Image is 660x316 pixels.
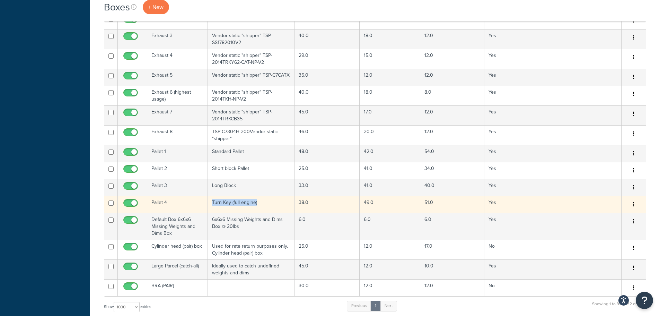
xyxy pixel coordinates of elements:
[420,29,484,49] td: 12.0
[294,29,360,49] td: 40.0
[484,145,622,162] td: Yes
[208,240,295,259] td: Used for rate return purposes only. Cylinder head (pair) box
[147,179,208,196] td: Pallet 3
[208,105,295,125] td: Vendor static "shipper" TSP-2014TRKCB35
[294,196,360,213] td: 38.0
[420,213,484,240] td: 6.0
[208,69,295,86] td: Vendor static "shipper" TSP-C7CATX
[360,259,420,279] td: 12.0
[420,279,484,296] td: 12.0
[360,49,420,69] td: 15.0
[147,69,208,86] td: Exhaust 5
[420,259,484,279] td: 10.0
[147,49,208,69] td: Exhaust 4
[208,49,295,69] td: Vendor static "shipper" TSP-2014TRKY62-CAT-NP-V2
[294,162,360,179] td: 25.0
[294,69,360,86] td: 35.0
[360,240,420,259] td: 12.0
[294,240,360,259] td: 25.0
[420,105,484,125] td: 12.0
[104,0,130,14] h1: Boxes
[484,162,622,179] td: Yes
[294,105,360,125] td: 45.0
[360,196,420,213] td: 49.0
[147,145,208,162] td: Pallet 1
[484,196,622,213] td: Yes
[114,302,140,312] select: Showentries
[360,279,420,296] td: 12.0
[484,125,622,145] td: Yes
[147,279,208,296] td: BRA (PAIR)
[420,162,484,179] td: 34.0
[420,69,484,86] td: 12.0
[420,86,484,105] td: 8.0
[592,300,646,315] div: Showing 1 to 32 of 32 entries
[360,29,420,49] td: 18.0
[147,162,208,179] td: Pallet 2
[360,105,420,125] td: 17.0
[360,69,420,86] td: 12.0
[370,301,381,311] a: 1
[147,125,208,145] td: Exhaust 8
[484,213,622,240] td: Yes
[484,279,622,296] td: No
[420,240,484,259] td: 17.0
[420,145,484,162] td: 54.0
[208,86,295,105] td: Vendor static "shipper" TSP-2014TKH-NP-V2
[294,145,360,162] td: 48.0
[380,301,397,311] a: Next
[104,302,151,312] label: Show entries
[636,292,653,309] button: Open Resource Center
[208,179,295,196] td: Long Block
[484,29,622,49] td: Yes
[208,125,295,145] td: TSP C7304H-200Vendor static "shipper"
[360,145,420,162] td: 42.0
[484,86,622,105] td: Yes
[147,86,208,105] td: Exhaust 6 (highest usage)
[294,49,360,69] td: 29.0
[360,125,420,145] td: 20.0
[484,240,622,259] td: No
[147,196,208,213] td: Pallet 4
[420,125,484,145] td: 12.0
[208,145,295,162] td: Standard Pallet
[147,29,208,49] td: Exhaust 3
[147,105,208,125] td: Exhaust 7
[148,3,164,11] span: + New
[294,125,360,145] td: 46.0
[360,213,420,240] td: 6.0
[420,179,484,196] td: 40.0
[208,259,295,279] td: Ideally used to catch undefined weights and dims
[360,179,420,196] td: 41.0
[147,259,208,279] td: Large Parcel (catch-all)
[147,213,208,240] td: Default Box 6x6x6 Missing Weights and Dims Box
[420,49,484,69] td: 12.0
[294,259,360,279] td: 45.0
[484,179,622,196] td: Yes
[208,29,295,49] td: Vendor static "shipper" TSP-SS1782010V2
[208,162,295,179] td: Short block Pallet
[484,69,622,86] td: Yes
[484,49,622,69] td: Yes
[484,105,622,125] td: Yes
[208,196,295,213] td: Turn Key (full engine)
[420,196,484,213] td: 51.0
[347,301,371,311] a: Previous
[484,259,622,279] td: Yes
[208,213,295,240] td: 6x6x6 Missing Weights and Dims Box @ 20lbs
[294,213,360,240] td: 6.0
[360,86,420,105] td: 18.0
[294,279,360,296] td: 30.0
[294,179,360,196] td: 33.0
[294,86,360,105] td: 40.0
[147,240,208,259] td: Cylinder head (pair) box
[360,162,420,179] td: 41.0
